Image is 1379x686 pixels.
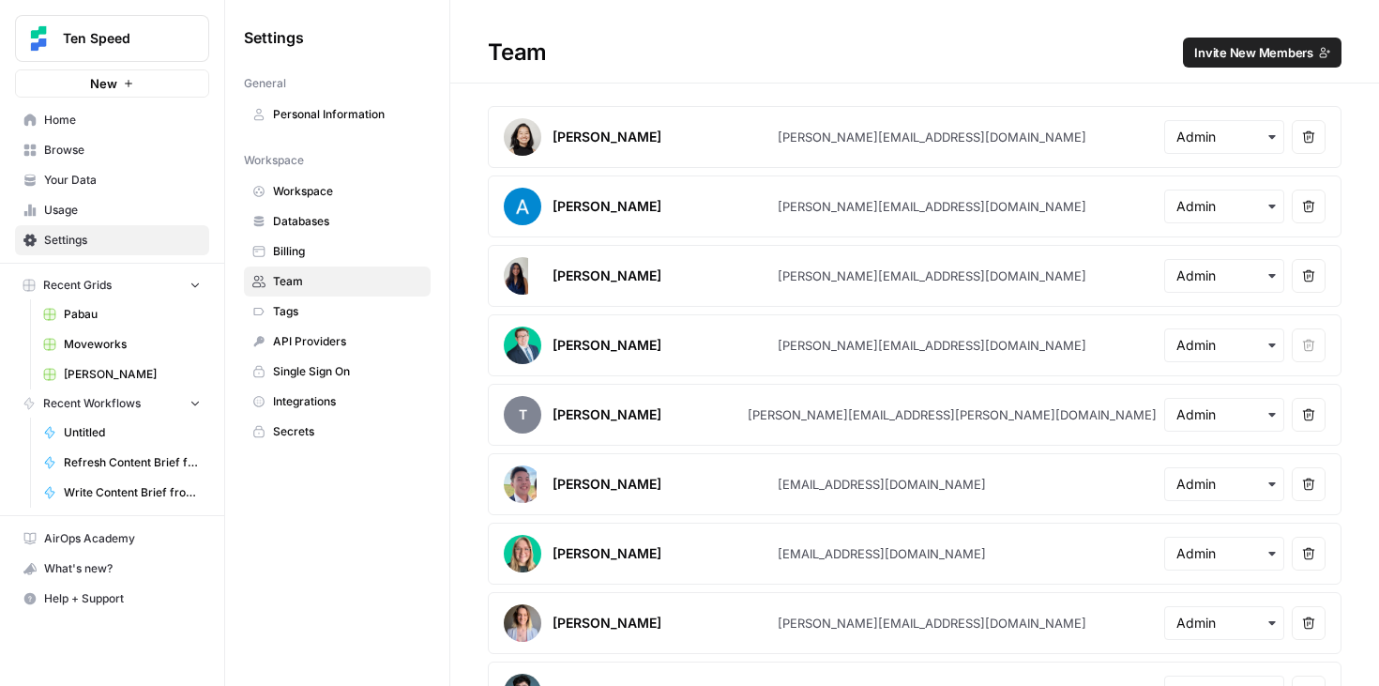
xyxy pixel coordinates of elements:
button: Recent Grids [15,271,209,299]
img: avatar [504,257,528,295]
div: [PERSON_NAME][EMAIL_ADDRESS][DOMAIN_NAME] [778,197,1086,216]
a: Moveworks [35,329,209,359]
a: Untitled [35,418,209,448]
a: [PERSON_NAME] [35,359,209,389]
span: General [244,75,286,92]
img: avatar [504,535,541,572]
a: Your Data [15,165,209,195]
span: Integrations [273,393,422,410]
button: Recent Workflows [15,389,209,418]
a: Secrets [244,417,431,447]
div: Team [450,38,1379,68]
span: Workspace [273,183,422,200]
a: Settings [15,225,209,255]
span: Your Data [44,172,201,189]
button: New [15,69,209,98]
span: Secrets [273,423,422,440]
span: Usage [44,202,201,219]
a: Integrations [244,387,431,417]
img: avatar [504,188,541,225]
a: Browse [15,135,209,165]
span: Recent Grids [43,277,112,294]
input: Admin [1176,128,1272,146]
a: Write Content Brief from Keyword [DEV] [35,478,209,508]
div: [EMAIL_ADDRESS][DOMAIN_NAME] [778,475,986,494]
span: T [504,396,541,434]
div: What's new? [16,555,208,583]
div: [PERSON_NAME] [553,405,661,424]
img: avatar [504,604,541,642]
img: Ten Speed Logo [22,22,55,55]
span: Databases [273,213,422,230]
input: Admin [1176,475,1272,494]
a: API Providers [244,327,431,357]
span: AirOps Academy [44,530,201,547]
a: Workspace [244,176,431,206]
a: Billing [244,236,431,267]
div: [PERSON_NAME][EMAIL_ADDRESS][DOMAIN_NAME] [778,128,1086,146]
input: Admin [1176,197,1272,216]
button: What's new? [15,554,209,584]
a: Pabau [35,299,209,329]
div: [PERSON_NAME] [553,544,661,563]
span: Settings [44,232,201,249]
div: [PERSON_NAME] [553,614,661,633]
a: Usage [15,195,209,225]
button: Help + Support [15,584,209,614]
div: [PERSON_NAME] [553,197,661,216]
span: Invite New Members [1194,43,1313,62]
div: [PERSON_NAME][EMAIL_ADDRESS][DOMAIN_NAME] [778,267,1086,285]
span: Workspace [244,152,304,169]
input: Admin [1176,405,1272,424]
span: Personal Information [273,106,422,123]
span: Untitled [64,424,201,441]
button: Invite New Members [1183,38,1341,68]
span: Settings [244,26,304,49]
span: New [90,74,117,93]
div: [EMAIL_ADDRESS][DOMAIN_NAME] [778,544,986,563]
img: avatar [504,465,537,503]
span: Recent Workflows [43,395,141,412]
input: Admin [1176,614,1272,633]
span: Billing [273,243,422,260]
div: [PERSON_NAME] [553,475,661,494]
button: Workspace: Ten Speed [15,15,209,62]
a: Home [15,105,209,135]
span: Tags [273,303,422,320]
div: [PERSON_NAME][EMAIL_ADDRESS][PERSON_NAME][DOMAIN_NAME] [748,405,1157,424]
a: AirOps Academy [15,524,209,554]
input: Admin [1176,267,1272,285]
span: Refresh Content Brief from Keyword [DEV] [64,454,201,471]
input: Admin [1176,336,1272,355]
span: Browse [44,142,201,159]
div: [PERSON_NAME] [553,267,661,285]
span: Single Sign On [273,363,422,380]
img: avatar [504,327,541,364]
a: Team [244,267,431,297]
div: [PERSON_NAME] [553,336,661,355]
span: API Providers [273,333,422,350]
a: Tags [244,297,431,327]
a: Refresh Content Brief from Keyword [DEV] [35,448,209,478]
span: [PERSON_NAME] [64,366,201,383]
a: Single Sign On [244,357,431,387]
div: [PERSON_NAME][EMAIL_ADDRESS][DOMAIN_NAME] [778,614,1086,633]
a: Databases [244,206,431,236]
span: Help + Support [44,590,201,607]
span: Write Content Brief from Keyword [DEV] [64,484,201,501]
span: Pabau [64,306,201,323]
a: Personal Information [244,99,431,130]
span: Team [273,273,422,290]
img: avatar [504,118,541,156]
span: Moveworks [64,336,201,353]
input: Admin [1176,544,1272,563]
div: [PERSON_NAME][EMAIL_ADDRESS][DOMAIN_NAME] [778,336,1086,355]
span: Home [44,112,201,129]
div: [PERSON_NAME] [553,128,661,146]
span: Ten Speed [63,29,176,48]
